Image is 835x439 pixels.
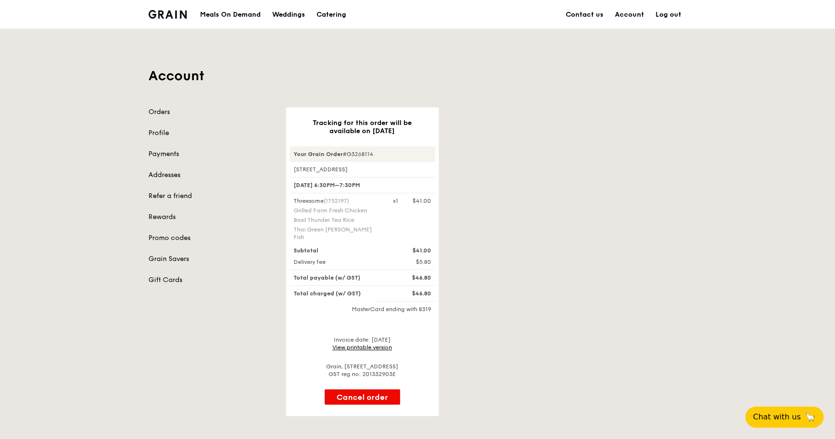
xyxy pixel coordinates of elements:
[325,389,400,405] button: Cancel order
[290,177,435,193] div: [DATE] 6:30PM–7:30PM
[200,0,261,29] div: Meals On Demand
[288,247,387,254] div: Subtotal
[332,344,392,351] a: View printable version
[387,290,437,297] div: $46.80
[294,151,343,157] strong: Your Grain Order
[148,254,275,264] a: Grain Savers
[301,119,423,135] h3: Tracking for this order will be available on [DATE]
[745,407,824,428] button: Chat with us🦙
[290,305,435,313] div: MasterCard ending with 8319
[387,274,437,282] div: $46.80
[148,212,275,222] a: Rewards
[393,197,398,205] div: x1
[290,363,435,378] div: Grain, [STREET_ADDRESS] GST reg no: 201332903E
[148,149,275,159] a: Payments
[148,67,687,84] h1: Account
[288,290,387,297] div: Total charged (w/ GST)
[387,247,437,254] div: $41.00
[294,197,381,205] div: Threesome
[148,107,275,117] a: Orders
[609,0,650,29] a: Account
[148,10,187,19] img: Grain
[650,0,687,29] a: Log out
[324,198,349,204] span: (1752197)
[412,197,431,205] div: $41.00
[311,0,352,29] a: Catering
[804,411,816,423] span: 🦙
[294,216,381,224] div: Basil Thunder Tea Rice
[148,128,275,138] a: Profile
[290,166,435,173] div: [STREET_ADDRESS]
[317,0,346,29] div: Catering
[290,336,435,351] div: Invoice date: [DATE]
[753,411,801,423] span: Chat with us
[148,275,275,285] a: Gift Cards
[148,191,275,201] a: Refer a friend
[560,0,609,29] a: Contact us
[387,258,437,266] div: $5.80
[266,0,311,29] a: Weddings
[294,226,381,241] div: Thai Green [PERSON_NAME] Fish
[272,0,305,29] div: Weddings
[148,170,275,180] a: Addresses
[148,233,275,243] a: Promo codes
[290,146,435,162] div: #G3268114
[294,207,381,214] div: Grilled Farm Fresh Chicken
[294,274,360,281] span: Total payable (w/ GST)
[288,258,387,266] div: Delivery fee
